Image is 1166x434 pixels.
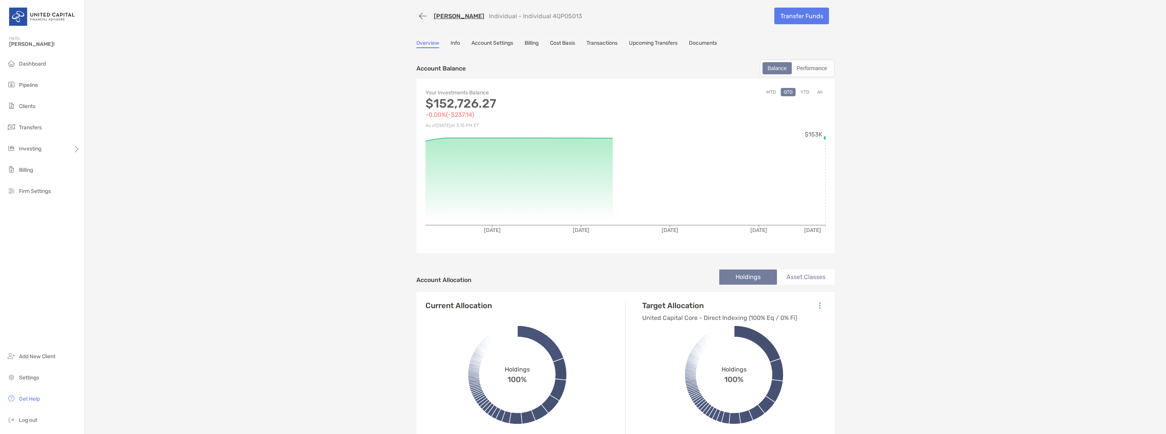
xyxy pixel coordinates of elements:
[505,366,530,373] span: Holdings
[7,394,16,403] img: get-help icon
[573,227,589,233] tspan: [DATE]
[7,165,16,174] img: billing icon
[7,186,16,195] img: firm-settings icon
[774,8,829,24] a: Transfer Funds
[662,227,678,233] tspan: [DATE]
[793,63,831,74] div: Performance
[760,60,835,77] div: segmented control
[750,227,767,233] tspan: [DATE]
[507,373,527,384] span: 100%
[642,301,797,310] h4: Target Allocation
[19,188,51,194] span: Firm Settings
[19,82,38,88] span: Pipeline
[550,40,575,48] a: Cost Basis
[416,40,439,48] a: Overview
[451,40,460,48] a: Info
[7,122,16,132] img: transfers icon
[7,415,16,424] img: logout icon
[416,276,471,284] h4: Account Allocation
[7,80,16,89] img: pipeline icon
[724,373,744,384] span: 100%
[642,313,797,323] p: United Capital Core - Direct Indexing (100% Eq / 0% Fi)
[804,227,821,233] tspan: [DATE]
[763,88,779,96] button: MTD
[19,124,42,131] span: Transfers
[689,40,717,48] a: Documents
[425,110,626,119] p: -0.00% ( -$237.14 )
[19,374,39,381] span: Settings
[7,373,16,382] img: settings icon
[719,269,777,285] li: Holdings
[814,88,826,96] button: All
[7,101,16,110] img: clients icon
[7,351,16,360] img: add_new_client icon
[525,40,539,48] a: Billing
[7,59,16,68] img: dashboard icon
[19,167,33,173] span: Billing
[629,40,678,48] a: Upcoming Transfers
[425,99,626,108] p: $152,726.27
[434,13,484,20] a: [PERSON_NAME]
[19,146,41,152] span: Investing
[9,3,76,30] img: United Capital Logo
[425,88,626,97] p: Your Investments Balance
[722,366,747,373] span: Holdings
[797,88,812,96] button: YTD
[425,121,626,130] p: As of [DATE] at 3:15 PM ET
[805,131,823,138] tspan: $153K
[586,40,618,48] a: Transactions
[777,269,835,285] li: Asset Classes
[471,40,513,48] a: Account Settings
[484,227,501,233] tspan: [DATE]
[425,301,492,310] h4: Current Allocation
[19,417,37,423] span: Log out
[9,41,80,47] span: [PERSON_NAME]!
[763,63,791,74] div: Balance
[416,64,466,73] p: Account Balance
[19,353,55,360] span: Add New Client
[19,103,35,110] span: Clients
[781,88,796,96] button: QTD
[489,13,582,20] p: Individual - Individual 4QP05013
[19,396,40,402] span: Get Help
[7,144,16,153] img: investing icon
[819,302,821,309] img: Icon List Menu
[19,61,46,67] span: Dashboard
